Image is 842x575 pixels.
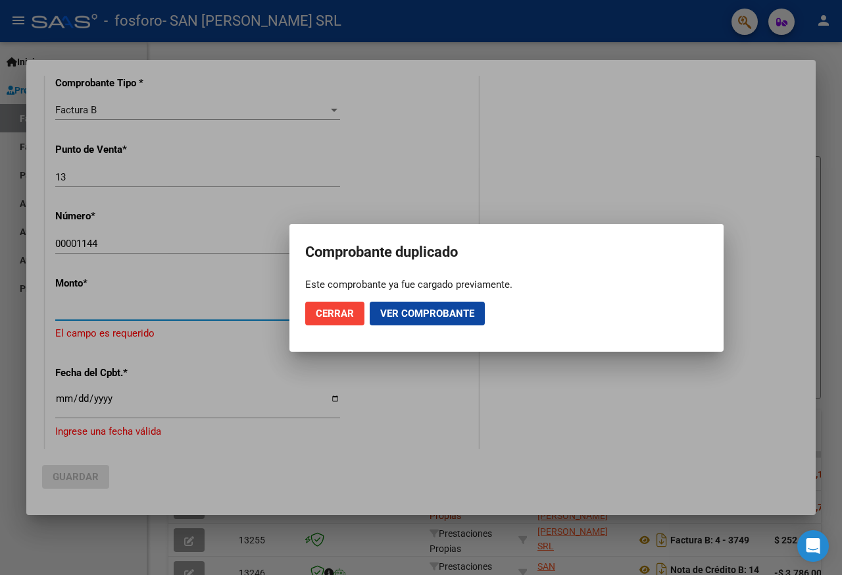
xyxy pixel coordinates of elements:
h2: Comprobante duplicado [305,240,708,265]
span: Cerrar [316,308,354,319]
span: Ver comprobante [380,308,474,319]
div: Open Intercom Messenger [797,530,829,562]
button: Cerrar [305,302,364,325]
div: Este comprobante ya fue cargado previamente. [305,278,708,291]
button: Ver comprobante [370,302,485,325]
